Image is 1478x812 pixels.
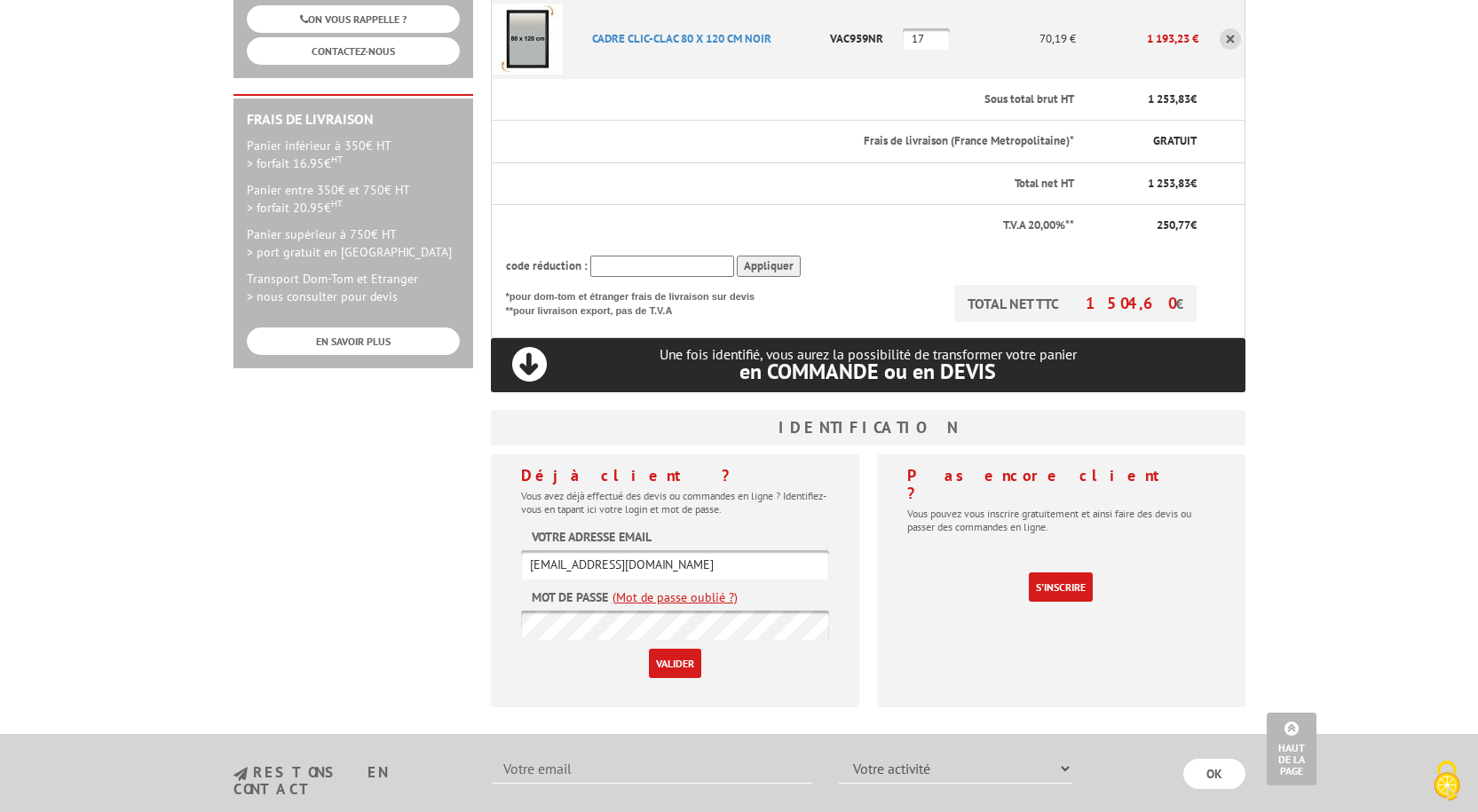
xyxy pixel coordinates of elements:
label: Votre adresse email [532,528,652,546]
p: Total net HT [506,176,1075,193]
span: en COMMANDE ou en DEVIS [739,358,996,385]
span: > nous consulter pour devis [247,288,398,304]
p: € [1090,91,1197,108]
th: Sous total brut HT [578,79,1076,121]
sup: HT [331,197,343,209]
input: OK [1183,759,1245,789]
p: Panier supérieur à 750€ HT [247,225,460,261]
p: Transport Dom-Tom et Etranger [247,270,460,305]
p: *pour dom-tom et étranger frais de livraison sur devis **pour livraison export, pas de T.V.A [506,285,772,318]
a: CONTACTEZ-NOUS [247,37,460,65]
label: Mot de passe [532,588,608,606]
h4: Pas encore client ? [907,467,1215,502]
span: > forfait 20.95€ [247,200,343,216]
h3: restons en contact [233,765,467,796]
span: 1 253,83 [1148,91,1190,106]
p: Une fois identifié, vous aurez la possibilité de transformer votre panier [491,346,1245,382]
p: TOTAL NET TTC € [954,285,1197,322]
span: 1 504,60 [1086,293,1175,313]
p: Panier inférieur à 350€ HT [247,137,460,172]
p: 70,19 € [960,23,1077,54]
p: € [1090,176,1197,193]
p: Panier entre 350€ et 750€ HT [247,181,460,217]
span: 250,77 [1157,217,1190,233]
p: € [1090,217,1197,234]
img: Cookies (fenêtre modale) [1425,759,1469,803]
span: 1 253,83 [1148,176,1190,191]
p: Vous avez déjà effectué des devis ou commandes en ligne ? Identifiez-vous en tapant ici votre log... [521,489,829,516]
span: > port gratuit en [GEOGRAPHIC_DATA] [247,244,452,260]
input: Appliquer [737,256,801,278]
span: > forfait 16.95€ [247,155,343,171]
h2: Frais de Livraison [247,112,460,128]
p: 1 193,23 € [1076,23,1198,54]
input: Votre email [493,753,812,784]
a: (Mot de passe oublié ?) [613,588,738,606]
p: T.V.A 20,00%** [506,217,1075,234]
button: Cookies (fenêtre modale) [1416,752,1478,812]
h4: Déjà client ? [521,467,829,485]
a: Haut de la page [1267,713,1316,785]
a: EN SAVOIR PLUS [247,327,460,355]
sup: HT [331,153,343,165]
p: VAC959NR [825,23,903,54]
p: Vous pouvez vous inscrire gratuitement et ainsi faire des devis ou passer des commandes en ligne. [907,507,1215,533]
p: Frais de livraison (France Metropolitaine)* [592,133,1074,150]
span: GRATUIT [1153,133,1197,148]
img: newsletter.jpg [233,767,248,782]
span: code réduction : [506,258,588,273]
input: Valider [649,649,701,678]
a: ON VOUS RAPPELLE ? [247,5,460,33]
a: S'inscrire [1029,572,1093,602]
h3: Identification [491,410,1245,445]
a: CADRE CLIC-CLAC 80 X 120 CM NOIR [592,31,771,46]
img: CADRE CLIC-CLAC 80 X 120 CM NOIR [492,4,563,75]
